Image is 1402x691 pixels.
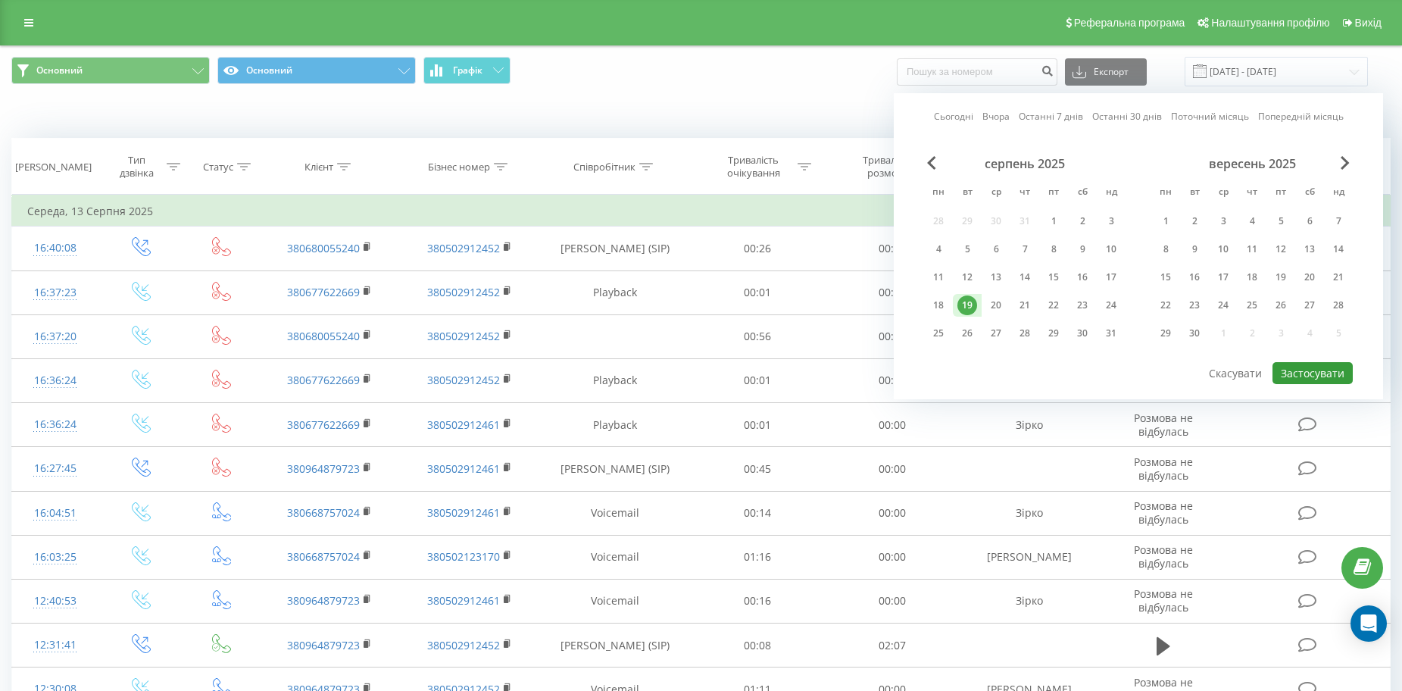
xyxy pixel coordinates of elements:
abbr: п’ятниця [1269,182,1292,205]
a: 380502912461 [427,417,500,432]
div: 12 [957,267,977,287]
div: 29 [1156,324,1176,343]
div: 12 [1271,239,1291,259]
div: пн 29 вер 2025 р. [1151,322,1180,345]
div: 12:40:53 [27,586,83,616]
div: пт 15 серп 2025 р. [1039,266,1068,289]
div: вт 26 серп 2025 р. [953,322,982,345]
a: Сьогодні [934,109,973,124]
abbr: четвер [1241,182,1263,205]
td: [PERSON_NAME] (SIP) [539,624,690,668]
abbr: середа [985,182,1007,205]
div: пт 8 серп 2025 р. [1039,238,1068,261]
td: [PERSON_NAME] [959,535,1099,579]
a: 380677622669 [287,417,360,432]
div: 3 [1213,211,1233,231]
td: Зірко [959,403,1099,447]
div: 17 [1213,267,1233,287]
span: Previous Month [927,156,936,170]
abbr: понеділок [927,182,950,205]
div: Тип дзвінка [111,154,163,180]
td: [PERSON_NAME] (SIP) [539,447,690,491]
div: 10 [1213,239,1233,259]
div: пн 4 серп 2025 р. [924,238,953,261]
div: 20 [1300,267,1319,287]
div: ср 13 серп 2025 р. [982,266,1010,289]
button: Скасувати [1201,362,1270,384]
div: 2 [1073,211,1092,231]
div: Бізнес номер [428,161,490,174]
div: 30 [1073,324,1092,343]
div: сб 23 серп 2025 р. [1068,294,1097,317]
div: 11 [929,267,948,287]
div: 23 [1073,295,1092,315]
td: 00:00 [825,270,960,314]
a: 380502912452 [427,329,500,343]
div: 27 [1300,295,1319,315]
td: Voicemail [539,491,690,535]
abbr: неділя [1327,182,1350,205]
div: 22 [1044,295,1063,315]
div: нд 31 серп 2025 р. [1097,322,1126,345]
div: 28 [1329,295,1348,315]
button: Застосувати [1272,362,1353,384]
div: Клієнт [304,161,333,174]
td: [PERSON_NAME] (SIP) [539,227,690,270]
div: 21 [1015,295,1035,315]
td: 00:16 [690,579,825,623]
div: вт 23 вер 2025 р. [1180,294,1209,317]
div: сб 9 серп 2025 р. [1068,238,1097,261]
div: 16:04:51 [27,499,83,528]
div: 11 [1242,239,1262,259]
div: серпень 2025 [924,156,1126,171]
div: вт 12 серп 2025 р. [953,266,982,289]
div: чт 18 вер 2025 р. [1238,266,1266,289]
div: вт 9 вер 2025 р. [1180,238,1209,261]
div: нд 28 вер 2025 р. [1324,294,1353,317]
abbr: вівторок [1183,182,1206,205]
td: 00:14 [690,491,825,535]
div: 16 [1073,267,1092,287]
div: 16:27:45 [27,454,83,483]
td: Зірко [959,579,1099,623]
div: 12:31:41 [27,630,83,660]
td: 00:00 [825,403,960,447]
div: 3 [1101,211,1121,231]
div: сб 2 серп 2025 р. [1068,210,1097,233]
div: 4 [1242,211,1262,231]
td: 00:56 [690,314,825,358]
div: чт 14 серп 2025 р. [1010,266,1039,289]
div: 5 [1271,211,1291,231]
div: Тривалість очікування [713,154,794,180]
div: 7 [1329,211,1348,231]
div: 16:40:08 [27,233,83,263]
div: 16:37:23 [27,278,83,308]
div: 16:03:25 [27,542,83,572]
div: 9 [1073,239,1092,259]
div: нд 3 серп 2025 р. [1097,210,1126,233]
div: 13 [986,267,1006,287]
span: Next Month [1341,156,1350,170]
div: 16:37:20 [27,322,83,352]
div: 17 [1101,267,1121,287]
div: 26 [1271,295,1291,315]
div: нд 21 вер 2025 р. [1324,266,1353,289]
td: 00:00 [825,358,960,402]
a: 380680055240 [287,329,360,343]
div: 19 [1271,267,1291,287]
div: пт 12 вер 2025 р. [1266,238,1295,261]
abbr: субота [1071,182,1094,205]
td: Voicemail [539,579,690,623]
a: 380668757024 [287,549,360,564]
div: сб 13 вер 2025 р. [1295,238,1324,261]
div: 1 [1156,211,1176,231]
div: вересень 2025 [1151,156,1353,171]
div: пт 29 серп 2025 р. [1039,322,1068,345]
div: 28 [1015,324,1035,343]
div: ср 6 серп 2025 р. [982,238,1010,261]
div: сб 16 серп 2025 р. [1068,266,1097,289]
div: чт 7 серп 2025 р. [1010,238,1039,261]
span: Розмова не відбулась [1134,455,1193,483]
div: ср 3 вер 2025 р. [1209,210,1238,233]
a: Попередній місяць [1258,109,1344,124]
